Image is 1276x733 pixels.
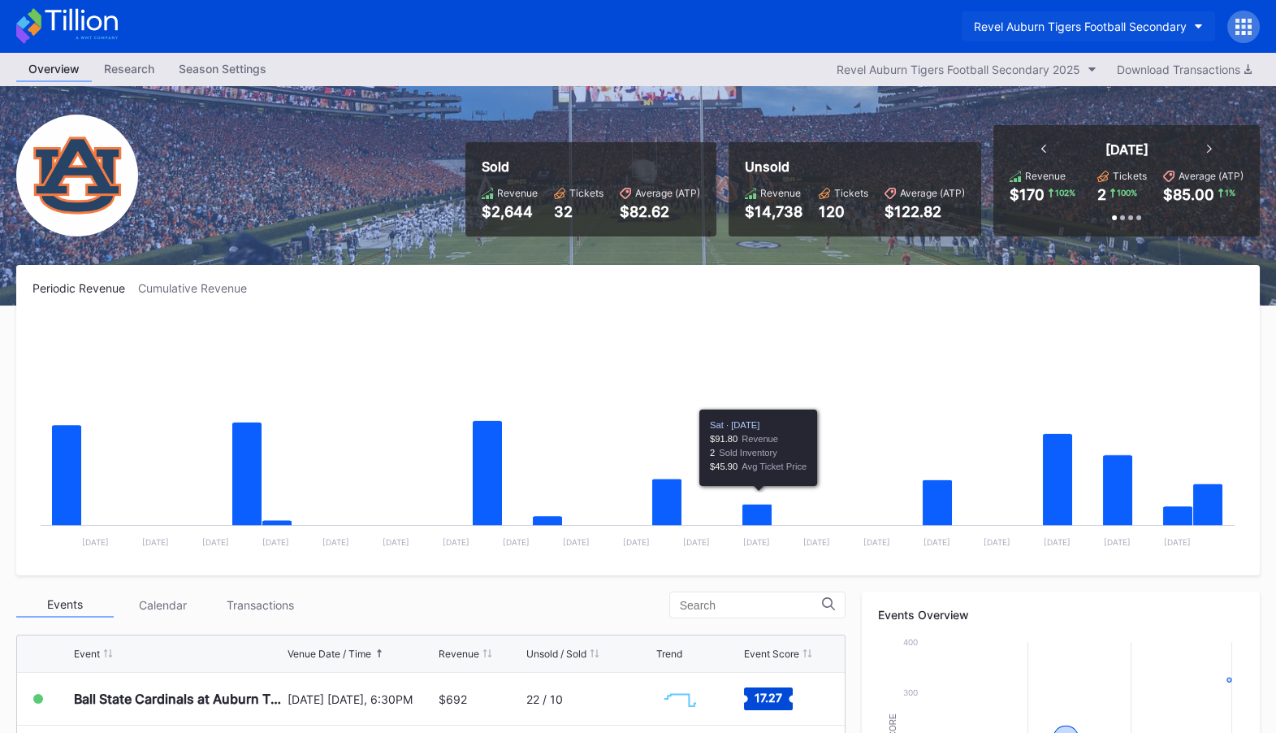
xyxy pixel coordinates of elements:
div: Revenue [1025,170,1066,182]
div: $14,738 [745,203,802,220]
text: [DATE] [82,537,109,547]
div: 1 % [1223,186,1237,199]
text: [DATE] [262,537,289,547]
div: Revenue [760,187,801,199]
div: 32 [554,203,603,220]
text: [DATE] [1044,537,1071,547]
div: Trend [656,648,682,660]
div: Transactions [211,592,309,618]
text: 17.27 [755,691,782,705]
div: Average (ATP) [900,187,965,199]
text: [DATE] [1163,537,1190,547]
div: Cumulative Revenue [138,281,260,295]
div: Calendar [114,592,211,618]
text: [DATE] [803,537,830,547]
div: Periodic Revenue [32,281,138,295]
div: Tickets [569,187,603,199]
div: $82.62 [620,203,700,220]
text: 400 [903,637,918,647]
input: Search [680,599,822,612]
div: Unsold [745,158,965,175]
div: Event Score [744,648,799,660]
div: $85.00 [1163,186,1214,203]
div: $122.82 [885,203,965,220]
text: [DATE] [142,537,169,547]
div: 102 % [1053,186,1077,199]
text: [DATE] [1104,537,1131,547]
div: Revel Auburn Tigers Football Secondary [974,20,1187,33]
div: Sold [482,158,700,175]
text: [DATE] [563,537,590,547]
div: $170 [1010,186,1045,203]
text: [DATE] [443,537,469,547]
text: [DATE] [683,537,710,547]
div: Event [74,648,100,660]
svg: Chart title [32,315,1243,559]
div: Revenue [439,648,479,660]
a: Research [92,57,167,82]
div: $2,644 [482,203,538,220]
text: [DATE] [923,537,950,547]
text: [DATE] [984,537,1010,547]
text: [DATE] [863,537,890,547]
div: Tickets [834,187,868,199]
button: Revel Auburn Tigers Football Secondary [962,11,1215,41]
div: Venue Date / Time [288,648,371,660]
div: Unsold / Sold [526,648,586,660]
div: Events Overview [878,608,1244,622]
div: Season Settings [167,57,279,80]
text: [DATE] [383,537,409,547]
div: Revenue [497,187,538,199]
div: [DATE] [DATE], 6:30PM [288,692,435,706]
div: 2 [1097,186,1106,203]
div: Average (ATP) [635,187,700,199]
div: Events [16,592,114,618]
div: Average (ATP) [1179,170,1244,182]
text: [DATE] [503,537,530,547]
div: Ball State Cardinals at Auburn Tigers Football [74,691,283,707]
a: Season Settings [167,57,279,82]
text: [DATE] [202,537,229,547]
div: [DATE] [1105,141,1148,158]
button: Revel Auburn Tigers Football Secondary 2025 [828,59,1105,80]
button: Download Transactions [1109,59,1260,80]
div: Download Transactions [1117,63,1252,76]
div: $692 [439,692,467,706]
svg: Chart title [656,679,704,719]
text: 300 [903,687,918,697]
div: Tickets [1113,170,1147,182]
a: Overview [16,57,92,82]
div: Revel Auburn Tigers Football Secondary 2025 [837,63,1080,76]
div: Research [92,57,167,80]
text: [DATE] [322,537,349,547]
text: [DATE] [623,537,650,547]
div: 100 % [1115,186,1139,199]
div: 120 [819,203,868,220]
img: Revel_Auburn_Tigers_Football_Secondary.png [16,115,138,236]
div: 22 / 10 [526,692,563,706]
text: [DATE] [743,537,770,547]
